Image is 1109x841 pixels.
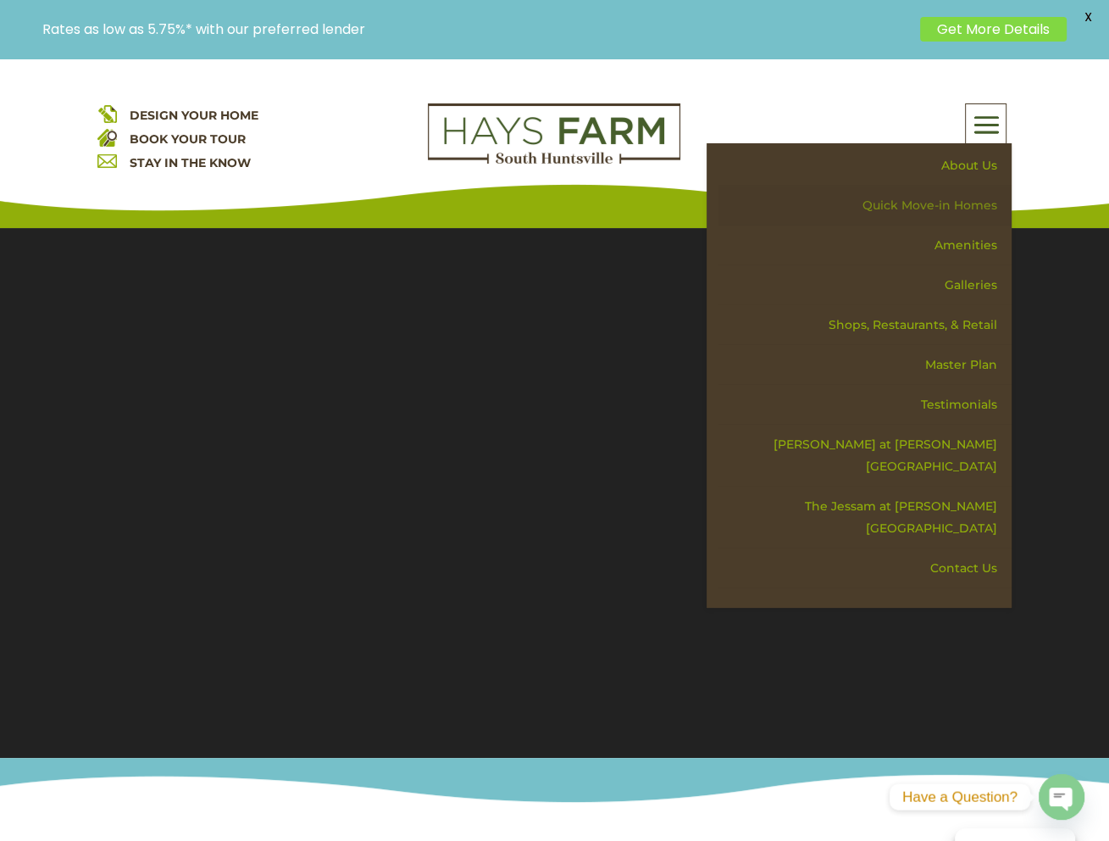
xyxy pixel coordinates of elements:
img: book your home tour [97,127,117,147]
a: Testimonials [718,385,1012,425]
a: Quick Move-in Homes [718,186,1012,226]
a: Amenities [718,226,1012,265]
p: Rates as low as 5.75%* with our preferred lender [42,21,912,37]
a: BOOK YOUR TOUR [130,131,246,147]
img: Logo [428,103,680,164]
a: DESIGN YOUR HOME [130,108,258,123]
a: hays farm homes huntsville development [428,153,680,168]
a: Galleries [718,265,1012,305]
a: [PERSON_NAME] at [PERSON_NAME][GEOGRAPHIC_DATA] [718,425,1012,487]
img: design your home [97,103,117,123]
a: The Jessam at [PERSON_NAME][GEOGRAPHIC_DATA] [718,487,1012,549]
a: Master Plan [718,345,1012,385]
a: STAY IN THE KNOW [130,155,251,170]
span: X [1075,4,1101,30]
a: Get More Details [920,17,1067,42]
a: About Us [718,146,1012,186]
a: Shops, Restaurants, & Retail [718,305,1012,345]
a: Contact Us [718,549,1012,588]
